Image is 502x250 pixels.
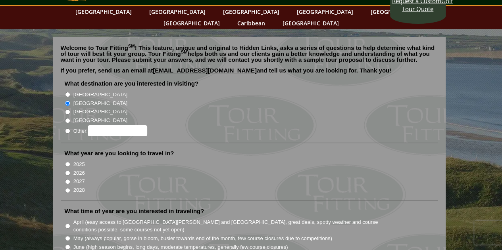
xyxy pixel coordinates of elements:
p: If you prefer, send us an email at and tell us what you are looking for. Thank you! [61,67,438,79]
a: [GEOGRAPHIC_DATA] [219,6,283,17]
label: What year are you looking to travel in? [65,149,174,157]
label: 2025 [73,160,85,168]
label: [GEOGRAPHIC_DATA] [73,99,127,107]
sup: SM [181,50,188,54]
a: [GEOGRAPHIC_DATA] [145,6,210,17]
sup: SM [128,44,135,48]
label: 2028 [73,186,85,194]
label: What time of year are you interested in traveling? [65,207,204,215]
a: [GEOGRAPHIC_DATA] [367,6,431,17]
label: [GEOGRAPHIC_DATA] [73,91,127,99]
label: [GEOGRAPHIC_DATA] [73,108,127,116]
a: [GEOGRAPHIC_DATA] [279,17,343,29]
a: Caribbean [233,17,269,29]
p: Welcome to Tour Fitting ! This feature, unique and original to Hidden Links, asks a series of que... [61,45,438,63]
a: [EMAIL_ADDRESS][DOMAIN_NAME] [153,67,257,74]
a: [GEOGRAPHIC_DATA] [160,17,224,29]
input: Other: [88,125,147,136]
a: [GEOGRAPHIC_DATA] [293,6,357,17]
label: 2027 [73,177,85,185]
label: Other: [73,125,147,136]
label: 2026 [73,169,85,177]
label: What destination are you interested in visiting? [65,80,199,88]
label: May (always popular, gorse in bloom, busier towards end of the month, few course closures due to ... [73,235,332,242]
a: [GEOGRAPHIC_DATA] [71,6,136,17]
label: April (easy access to [GEOGRAPHIC_DATA][PERSON_NAME] and [GEOGRAPHIC_DATA], great deals, spotty w... [73,218,392,234]
label: [GEOGRAPHIC_DATA] [73,116,127,124]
